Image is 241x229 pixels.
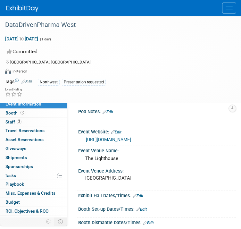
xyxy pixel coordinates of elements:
[83,154,231,164] div: The Lighthouse
[3,19,228,31] div: DataDrivenPharma West
[5,155,27,160] span: Shipments
[19,110,25,115] span: Booth not reserved yet
[0,126,67,135] a: Travel Reservations
[5,119,21,124] span: Staff
[111,130,121,134] a: Edit
[5,88,22,91] div: Event Rating
[5,137,44,142] span: Asset Reservations
[5,128,45,133] span: Travel Reservations
[12,69,27,74] div: In-Person
[78,191,236,199] div: Exhibit Hall Dates/Times:
[0,162,67,171] a: Sponsorships
[5,101,41,106] span: Event Information
[78,204,236,213] div: Booth Set-up Dates/Times:
[78,218,236,226] div: Booth Dismantle Dates/Times:
[0,144,67,153] a: Giveaways
[0,118,67,126] a: Staff2
[5,68,228,77] div: Event Format
[54,217,67,226] td: Toggle Event Tabs
[5,78,32,86] td: Tags
[5,173,16,178] span: Tasks
[10,60,90,64] span: [GEOGRAPHIC_DATA], [GEOGRAPHIC_DATA]
[0,216,67,225] a: Attachments2
[0,180,67,189] a: Playbook
[5,191,55,196] span: Misc. Expenses & Credits
[0,153,67,162] a: Shipments
[78,146,236,154] div: Event Venue Name:
[38,79,60,86] div: Northwest
[78,107,236,115] div: Pod Notes:
[0,198,67,207] a: Budget
[5,164,33,169] span: Sponsorships
[143,221,154,225] a: Edit
[5,69,11,74] img: Format-Inperson.png
[5,46,228,57] div: Committed
[5,146,26,151] span: Giveaways
[133,194,143,198] a: Edit
[17,119,21,124] span: 2
[33,217,37,222] span: 2
[136,207,147,212] a: Edit
[19,36,25,41] span: to
[103,110,113,114] a: Edit
[78,127,236,135] div: Event Website:
[21,80,32,84] a: Edit
[43,217,54,226] td: Personalize Event Tab Strip
[86,137,131,142] a: [URL][DOMAIN_NAME]
[0,171,67,180] a: Tasks
[85,175,229,181] pre: [GEOGRAPHIC_DATA]
[39,37,51,41] span: (1 day)
[0,109,67,117] a: Booth
[78,166,236,174] div: Event Venue Address:
[0,189,67,198] a: Misc. Expenses & Credits
[222,3,236,13] button: Menu
[5,182,24,187] span: Playbook
[5,208,48,214] span: ROI, Objectives & ROO
[5,199,20,205] span: Budget
[5,36,38,42] span: [DATE] [DATE]
[5,217,37,223] span: Attachments
[0,100,67,108] a: Event Information
[0,135,67,144] a: Asset Reservations
[0,207,67,216] a: ROI, Objectives & ROO
[62,79,106,86] div: Presentation requested
[5,110,25,115] span: Booth
[6,5,38,12] img: ExhibitDay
